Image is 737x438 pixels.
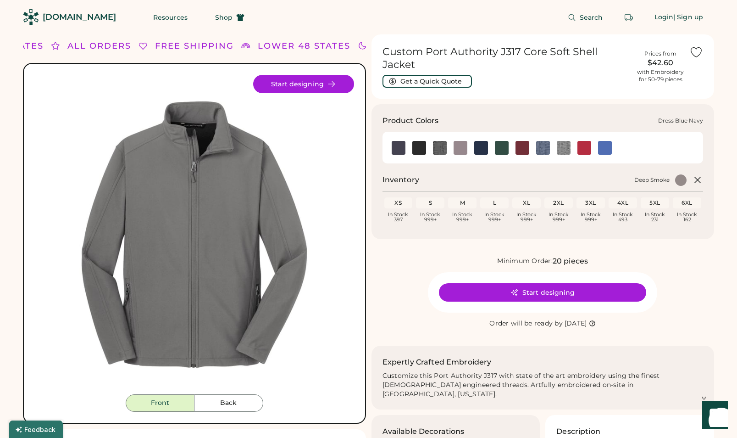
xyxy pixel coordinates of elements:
[553,256,588,267] div: 20 pieces
[412,141,426,155] div: Black
[673,13,703,22] div: | Sign up
[598,141,612,155] img: True Royal Swatch Image
[654,13,674,22] div: Login
[489,319,563,328] div: Order will be ready by
[386,199,411,207] div: XS
[557,8,614,27] button: Search
[382,371,704,399] div: Customize this Port Authority J317 with state of the art embroidery using the finest [DEMOGRAPHIC...
[693,397,733,436] iframe: Front Chat
[515,141,529,155] div: Maroon
[382,75,472,88] button: Get a Quick Quote
[412,141,426,155] img: Black Swatch Image
[546,199,571,207] div: 2XL
[556,426,600,437] h3: Description
[418,212,443,222] div: In Stock 999+
[482,212,507,222] div: In Stock 999+
[253,75,354,93] button: Start designing
[546,212,571,222] div: In Stock 999+
[557,141,571,155] img: Pearl Grey Heather Swatch Image
[67,40,131,52] div: ALL ORDERS
[204,8,255,27] button: Shop
[620,8,638,27] button: Retrieve an order
[454,141,467,155] img: Deep Smoke Swatch Image
[675,212,699,222] div: In Stock 162
[610,212,635,222] div: In Stock 493
[675,199,699,207] div: 6XL
[515,141,529,155] img: Maroon Swatch Image
[392,141,405,155] div: Battleship Grey
[194,394,263,412] button: Back
[454,141,467,155] div: Deep Smoke
[433,141,447,155] img: Black Charcoal Heather Swatch Image
[637,68,684,83] div: with Embroidery for 50-79 pieces
[126,394,194,412] button: Front
[580,14,603,21] span: Search
[610,199,635,207] div: 4XL
[474,141,488,155] img: Dress Blue Navy Swatch Image
[23,9,39,25] img: Rendered Logo - Screens
[495,141,509,155] img: Forest Green Swatch Image
[382,426,465,437] h3: Available Decorations
[514,199,539,207] div: XL
[658,117,703,124] div: Dress Blue Navy
[382,115,439,126] h3: Product Colors
[382,357,492,368] h2: Expertly Crafted Embroidery
[433,141,447,155] div: Black Charcoal Heather
[514,212,539,222] div: In Stock 999+
[577,141,591,155] img: Rich Red Swatch Image
[474,141,488,155] div: Dress Blue Navy
[386,212,411,222] div: In Stock 397
[643,212,667,222] div: In Stock 231
[142,8,199,27] button: Resources
[439,283,646,302] button: Start designing
[392,141,405,155] img: Battleship Grey Swatch Image
[35,75,354,394] div: J317 Style Image
[643,199,667,207] div: 5XL
[258,40,350,52] div: LOWER 48 STATES
[497,257,553,266] div: Minimum Order:
[634,176,670,184] div: Deep Smoke
[557,141,571,155] div: Pearl Grey Heather
[450,212,475,222] div: In Stock 999+
[577,141,591,155] div: Rich Red
[578,199,603,207] div: 3XL
[482,199,507,207] div: L
[644,50,676,57] div: Prices from
[495,141,509,155] div: Forest Green
[35,75,354,394] img: J317 - Deep Smoke Front Image
[215,14,233,21] span: Shop
[382,174,419,185] h2: Inventory
[598,141,612,155] div: True Royal
[536,141,550,155] div: Navy Heather
[450,199,475,207] div: M
[578,212,603,222] div: In Stock 999+
[565,319,587,328] div: [DATE]
[536,141,550,155] img: Navy Heather Swatch Image
[418,199,443,207] div: S
[155,40,234,52] div: FREE SHIPPING
[382,45,632,71] h1: Custom Port Authority J317 Core Soft Shell Jacket
[43,11,116,23] div: [DOMAIN_NAME]
[637,57,684,68] div: $42.60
